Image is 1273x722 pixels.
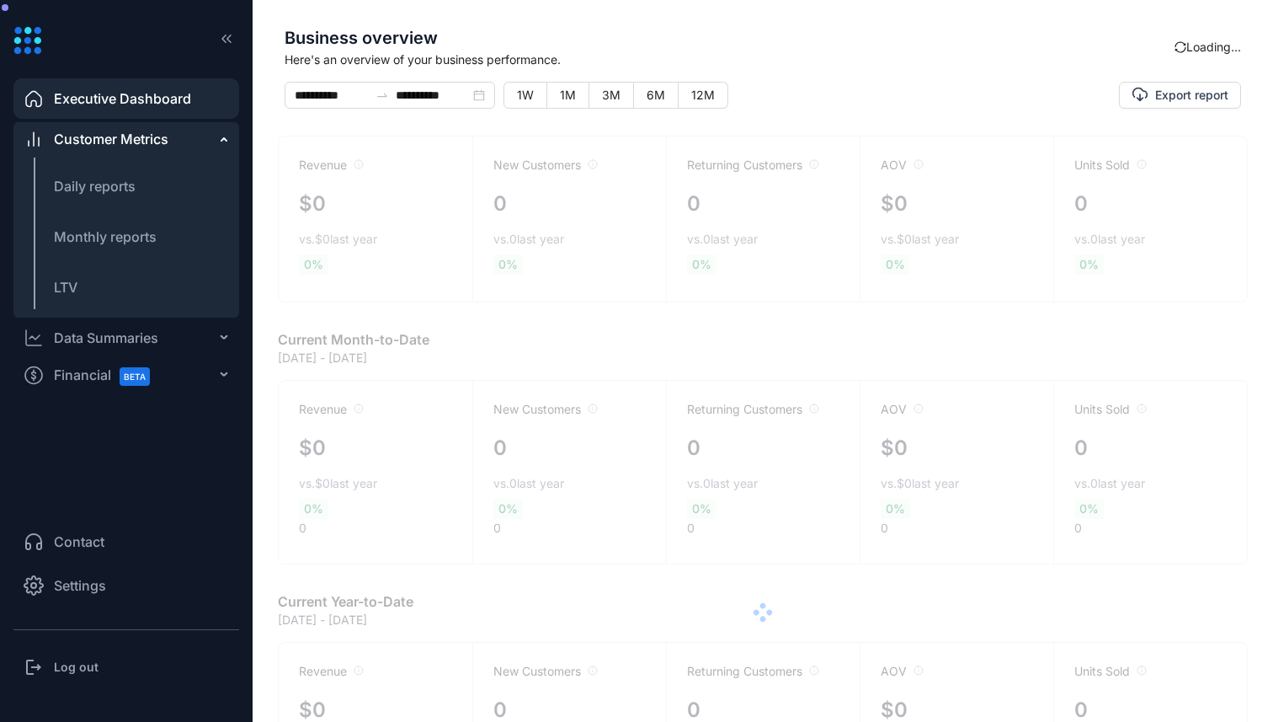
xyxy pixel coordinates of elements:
span: Business overview [285,25,1174,51]
div: Loading... [1174,38,1241,56]
span: Monthly reports [54,228,157,245]
span: 1W [517,88,534,102]
span: BETA [120,367,150,386]
span: sync [1172,39,1188,55]
span: Financial [54,356,165,394]
span: 3M [602,88,621,102]
span: 12M [691,88,715,102]
span: Here's an overview of your business performance. [285,51,1174,68]
span: to [376,88,389,102]
span: LTV [54,279,77,296]
span: Customer Metrics [54,129,168,149]
span: 1M [560,88,576,102]
h3: Log out [54,659,99,676]
span: Contact [54,532,104,552]
button: Export report [1119,82,1241,109]
span: 6M [647,88,665,102]
span: Export report [1155,87,1228,104]
div: Data Summaries [54,328,158,348]
span: Executive Dashboard [54,88,191,109]
span: Settings [54,575,106,596]
span: Daily reports [54,178,136,195]
span: swap-right [376,88,389,102]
